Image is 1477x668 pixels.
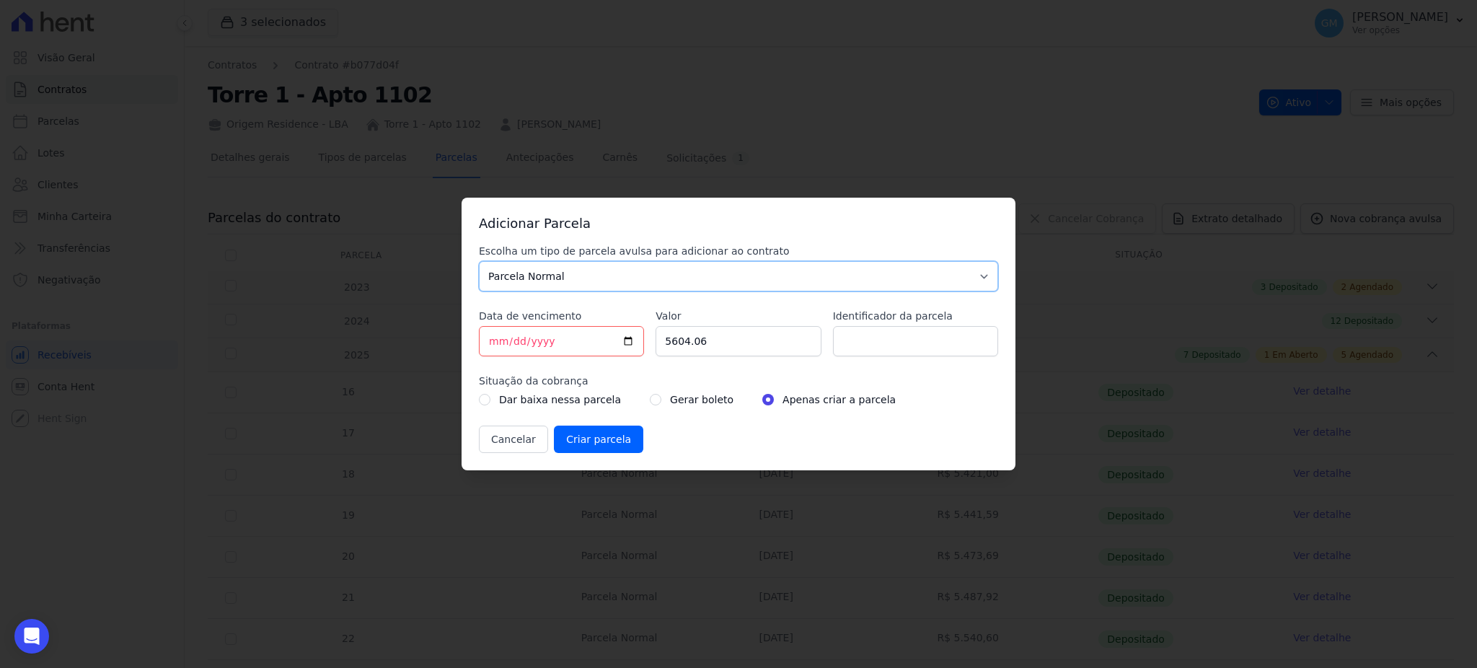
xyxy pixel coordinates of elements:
[499,391,621,408] label: Dar baixa nessa parcela
[479,426,548,453] button: Cancelar
[14,619,49,654] div: Open Intercom Messenger
[479,309,644,323] label: Data de vencimento
[479,215,998,232] h3: Adicionar Parcela
[656,309,821,323] label: Valor
[554,426,643,453] input: Criar parcela
[782,391,896,408] label: Apenas criar a parcela
[479,374,998,388] label: Situação da cobrança
[670,391,733,408] label: Gerar boleto
[479,244,998,258] label: Escolha um tipo de parcela avulsa para adicionar ao contrato
[833,309,998,323] label: Identificador da parcela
